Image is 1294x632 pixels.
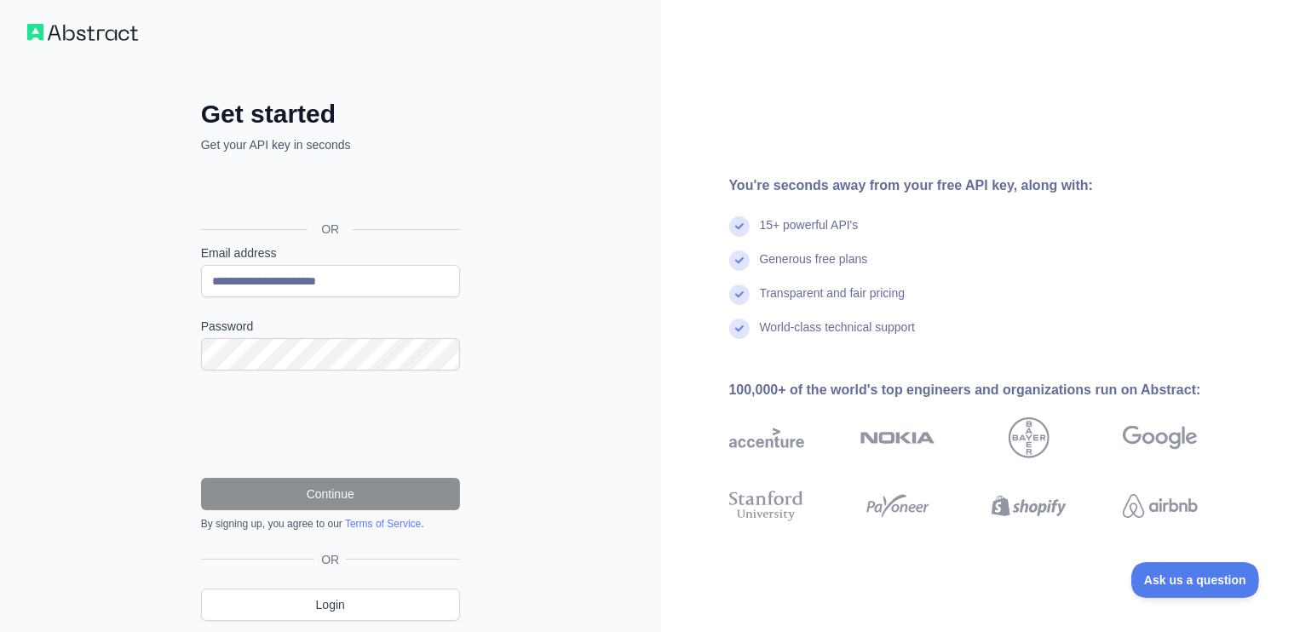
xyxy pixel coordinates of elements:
span: OR [314,551,346,568]
h2: Get started [201,99,460,129]
a: Login [201,589,460,621]
img: check mark [729,216,750,237]
img: payoneer [860,487,935,525]
img: check mark [729,250,750,271]
iframe: reCAPTCHA [201,391,460,457]
a: Terms of Service [345,518,421,530]
div: World-class technical support [760,319,916,353]
label: Email address [201,244,460,261]
img: stanford university [729,487,804,525]
img: check mark [729,284,750,305]
label: Password [201,318,460,335]
div: By signing up, you agree to our . [201,517,460,531]
img: bayer [1009,417,1050,458]
p: Get your API key in seconds [201,136,460,153]
img: Workflow [27,24,138,41]
img: nokia [860,417,935,458]
div: 15+ powerful API's [760,216,859,250]
span: OR [308,221,353,238]
img: accenture [729,417,804,458]
iframe: Toggle Customer Support [1131,562,1260,598]
img: google [1123,417,1198,458]
div: 100,000+ of the world's top engineers and organizations run on Abstract: [729,380,1252,400]
iframe: Sign in with Google Button [193,172,465,210]
img: check mark [729,319,750,339]
div: Transparent and fair pricing [760,284,906,319]
div: Generous free plans [760,250,868,284]
div: You're seconds away from your free API key, along with: [729,175,1252,196]
img: airbnb [1123,487,1198,525]
img: shopify [992,487,1067,525]
button: Continue [201,478,460,510]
